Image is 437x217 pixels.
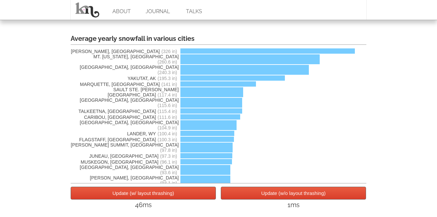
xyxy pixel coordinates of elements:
[160,170,177,175] span: (93.6 in)
[157,109,177,114] span: (115.4 in)
[157,137,177,142] span: (100.3 in)
[71,115,179,120] span: CARIBOU, [GEOGRAPHIC_DATA]
[160,180,177,186] span: (93.1 in)
[71,97,179,108] span: [GEOGRAPHIC_DATA], [GEOGRAPHIC_DATA]
[161,82,177,87] span: (141 in)
[157,131,177,136] span: (100.4 in)
[157,76,177,81] span: (195.3 in)
[160,159,177,165] span: (96.1 in)
[71,153,179,159] span: JUNEAU, [GEOGRAPHIC_DATA]
[160,153,177,159] span: (97.3 in)
[71,109,179,114] span: TALKEETNA, [GEOGRAPHIC_DATA]
[71,137,179,142] span: FLAGSTAFF, [GEOGRAPHIC_DATA]
[71,159,179,165] span: MUSKEGON, [GEOGRAPHIC_DATA]
[71,76,179,81] span: YAKUTAT, AK
[71,175,179,186] span: [PERSON_NAME], [GEOGRAPHIC_DATA]
[71,142,179,153] span: [PERSON_NAME] SUMMIT, [GEOGRAPHIC_DATA]
[71,87,179,97] span: SAULT STE. [PERSON_NAME][GEOGRAPHIC_DATA]
[71,200,216,210] div: 46ms
[71,54,179,65] span: MT. [US_STATE], [GEOGRAPHIC_DATA]
[71,82,179,87] span: MARQUETTE, [GEOGRAPHIC_DATA]
[71,187,216,200] button: Update (w/ layout thrashing)
[161,49,177,54] span: (326 in)
[71,165,179,175] span: [GEOGRAPHIC_DATA], [GEOGRAPHIC_DATA]
[160,148,177,153] span: (97.8 in)
[157,59,177,65] span: (260.6 in)
[157,70,177,75] span: (240.3 in)
[71,120,179,130] span: [GEOGRAPHIC_DATA], [GEOGRAPHIC_DATA]
[157,92,177,97] span: (117.4 in)
[221,200,366,210] div: 1ms
[157,115,177,120] span: (111.6 in)
[71,49,179,54] span: [PERSON_NAME], [GEOGRAPHIC_DATA]
[71,131,179,136] span: LANDER, WY
[157,103,177,108] span: (115.6 in)
[71,33,366,45] div: Average yearly snowfall in various cities
[157,125,177,130] span: (104.9 in)
[71,65,179,75] span: [GEOGRAPHIC_DATA], [GEOGRAPHIC_DATA]
[221,187,366,200] button: Update (w/o layout thrashing)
